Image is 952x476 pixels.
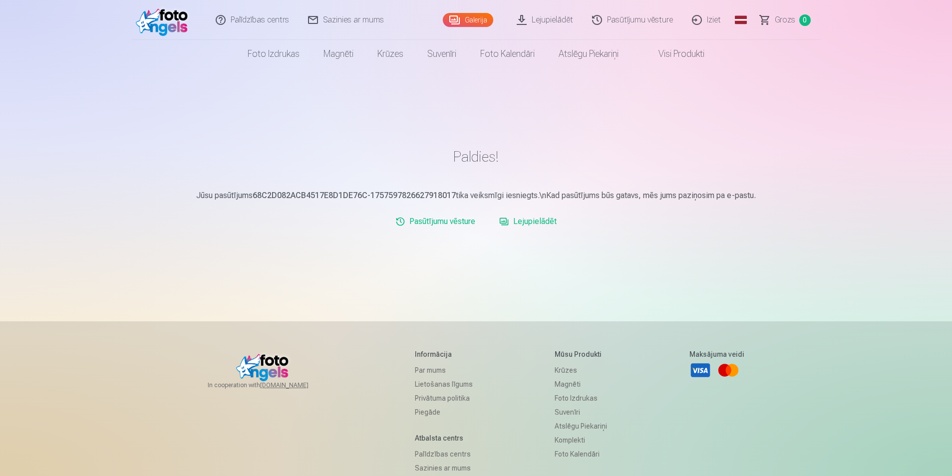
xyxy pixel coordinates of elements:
h5: Mūsu produkti [555,349,607,359]
a: Foto izdrukas [236,40,312,68]
a: Palīdzības centrs [415,447,473,461]
a: Piegāde [415,405,473,419]
h5: Maksājuma veidi [689,349,744,359]
a: Par mums [415,363,473,377]
a: Foto izdrukas [555,391,607,405]
a: Suvenīri [415,40,468,68]
a: Krūzes [365,40,415,68]
h5: Atbalsta centrs [415,433,473,443]
a: Sazinies ar mums [415,461,473,475]
a: Galerija [443,13,493,27]
a: [DOMAIN_NAME] [260,381,332,389]
a: Pasūtījumu vēsture [391,212,479,232]
a: Lejupielādēt [495,212,561,232]
a: Atslēgu piekariņi [555,419,607,433]
b: 68C2D082ACB4517E8D1DE76C-1757597826627918017 [253,191,456,200]
span: 0 [799,14,811,26]
span: Grozs [775,14,795,26]
a: Suvenīri [555,405,607,419]
h1: Paldies! [185,148,768,166]
a: Lietošanas līgums [415,377,473,391]
p: Jūsu pasūtījums tika veiksmīgi iesniegts.\nKad pasūtījums būs gatavs, mēs jums paziņosim pa e-pastu. [185,190,768,202]
span: In cooperation with [208,381,332,389]
a: Foto kalendāri [555,447,607,461]
a: Krūzes [555,363,607,377]
a: Magnēti [312,40,365,68]
a: Atslēgu piekariņi [547,40,631,68]
a: Visi produkti [631,40,716,68]
a: Magnēti [555,377,607,391]
a: Mastercard [717,359,739,381]
a: Privātuma politika [415,391,473,405]
a: Visa [689,359,711,381]
a: Komplekti [555,433,607,447]
a: Foto kalendāri [468,40,547,68]
img: /fa1 [136,4,193,36]
h5: Informācija [415,349,473,359]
